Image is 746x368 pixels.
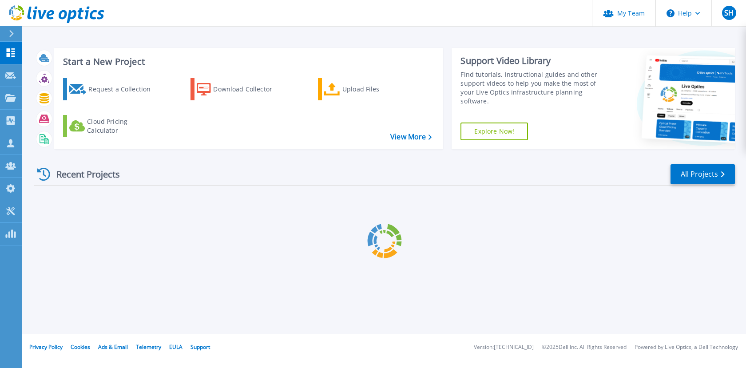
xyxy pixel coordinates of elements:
a: Explore Now! [460,123,528,140]
li: © 2025 Dell Inc. All Rights Reserved [542,344,627,350]
a: Upload Files [318,78,417,100]
a: Request a Collection [63,78,162,100]
a: Cloud Pricing Calculator [63,115,162,137]
h3: Start a New Project [63,57,432,67]
a: Telemetry [136,343,161,351]
div: Download Collector [213,80,284,98]
div: Support Video Library [460,55,603,67]
a: Download Collector [190,78,290,100]
div: Find tutorials, instructional guides and other support videos to help you make the most of your L... [460,70,603,106]
a: Privacy Policy [29,343,63,351]
div: Request a Collection [88,80,159,98]
div: Upload Files [342,80,413,98]
a: All Projects [671,164,735,184]
span: SH [724,9,734,16]
a: Cookies [71,343,90,351]
a: Ads & Email [98,343,128,351]
a: EULA [169,343,183,351]
a: Support [190,343,210,351]
li: Version: [TECHNICAL_ID] [474,344,534,350]
li: Powered by Live Optics, a Dell Technology [635,344,738,350]
div: Cloud Pricing Calculator [87,117,158,135]
div: Recent Projects [34,163,132,185]
a: View More [390,133,432,141]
